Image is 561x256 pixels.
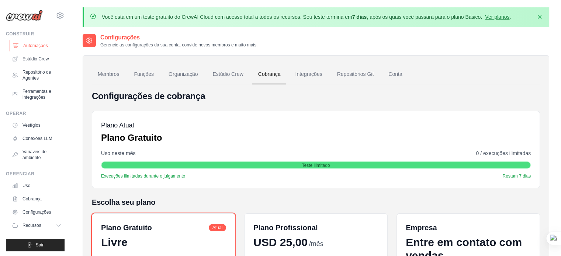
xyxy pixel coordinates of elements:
font: Construir [6,31,34,36]
font: Configurações [100,34,140,41]
font: Estúdio Crew [22,56,49,62]
font: Conexões LLM [22,136,52,141]
font: Plano Gratuito [101,224,152,232]
a: Repositórios Git [331,64,380,84]
a: Conta [382,64,408,84]
a: Repositório de Agentes [9,66,65,84]
a: Automações [10,40,65,52]
font: Empresa [406,224,437,232]
font: Configurações de cobrança [92,91,205,101]
font: Organização [169,71,198,77]
a: Membros [92,64,125,84]
font: Restam 7 dias [502,173,531,179]
font: Operar [6,111,26,116]
font: Estúdio Crew [212,71,243,77]
font: /mês [309,240,323,248]
font: Funções [134,71,154,77]
font: Livre [101,236,128,248]
font: Repositórios Git [337,71,374,77]
a: Variáveis ​​de ambiente [9,146,65,164]
a: Cobrança [9,193,65,205]
font: Configurações [22,210,51,215]
font: Gerencie as configurações da sua conta, convide novos membros e muito mais. [100,42,257,48]
font: 7 dias [352,14,367,20]
a: Conexões LLM [9,133,65,144]
a: Organização [163,64,204,84]
a: Estúdio Crew [207,64,249,84]
a: Configurações [9,206,65,218]
font: Variáveis ​​de ambiente [22,149,46,160]
font: . [509,14,511,20]
a: Ferramentas e integrações [9,85,65,103]
font: Automações [23,43,48,48]
button: Sair [6,239,65,251]
a: Estúdio Crew [9,53,65,65]
font: Cobrança [22,196,42,201]
font: Plano Profissional [253,224,318,232]
a: Ver planos [485,14,509,20]
a: Integrações [289,64,328,84]
font: Gerenciar [6,171,34,176]
a: Vestígios [9,119,65,131]
font: Recursos [22,223,41,228]
font: Conta [388,71,402,77]
font: Sair [36,242,44,248]
a: Funções [128,64,160,84]
font: Atual [212,225,222,230]
font: Você está em um teste gratuito do CrewAI Cloud com acesso total a todos os recursos. Seu teste te... [102,14,352,20]
font: Teste ilimitado [302,163,330,168]
font: Vestígios [22,123,41,128]
font: Uso [22,183,30,188]
font: Ferramentas e integrações [22,89,51,100]
font: USD 25,00 [253,236,308,248]
font: Escolha seu plano [92,198,155,206]
font: Cobrança [258,71,281,77]
font: 0 / execuções ilimitadas [476,150,531,156]
button: Recursos [9,220,65,231]
font: , após os quais você passará para o plano Básico. [367,14,482,20]
font: Plano Gratuito [101,133,162,143]
font: Uso neste mês [101,150,135,156]
font: Plano Atual [101,122,134,129]
font: Execuções ilimitadas durante o julgamento [101,173,185,179]
img: Logotipo [6,10,43,21]
font: Repositório de Agentes [22,70,51,81]
a: Uso [9,180,65,192]
font: Integrações [295,71,322,77]
font: Membros [98,71,119,77]
a: Cobrança [252,64,287,84]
